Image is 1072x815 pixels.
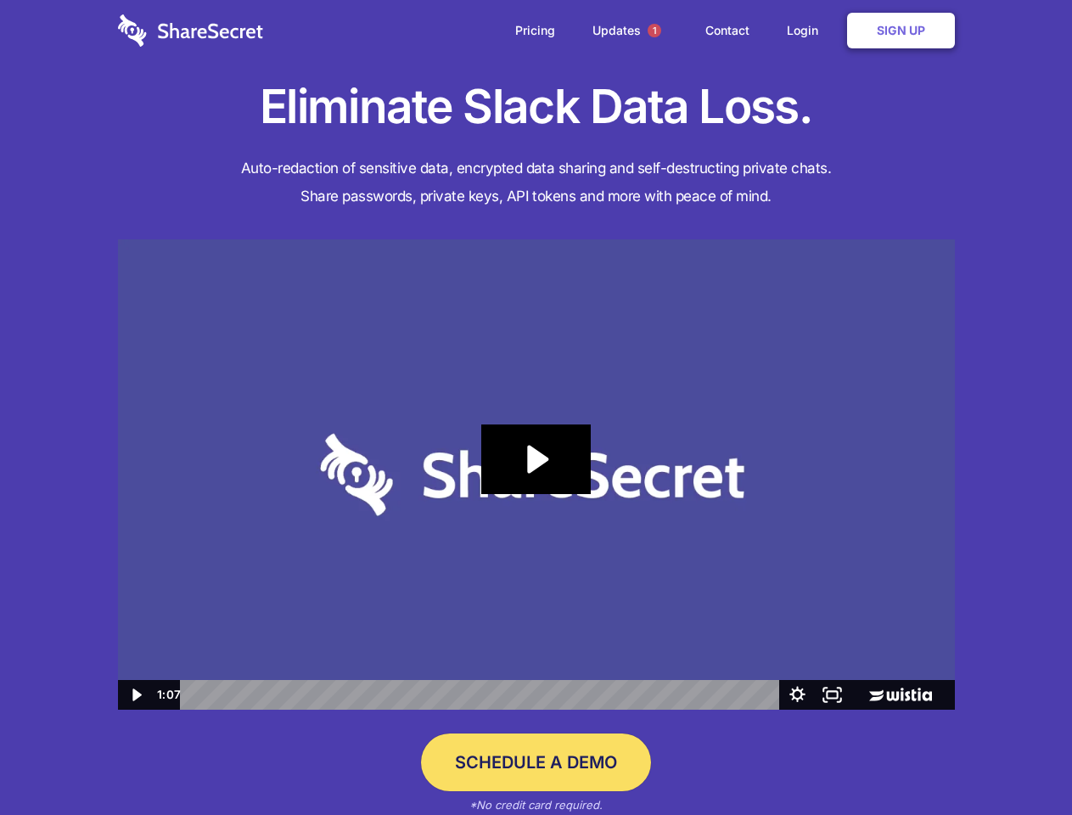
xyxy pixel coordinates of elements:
img: logo-wordmark-white-trans-d4663122ce5f474addd5e946df7df03e33cb6a1c49d2221995e7729f52c070b2.svg [118,14,263,47]
iframe: Drift Widget Chat Controller [987,730,1052,795]
a: Contact [688,4,766,57]
h4: Auto-redaction of sensitive data, encrypted data sharing and self-destructing private chats. Shar... [118,155,955,211]
h1: Eliminate Slack Data Loss. [118,76,955,138]
img: Sharesecret [118,239,955,711]
button: Play Video [118,680,153,710]
a: Pricing [498,4,572,57]
a: Login [770,4,844,57]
